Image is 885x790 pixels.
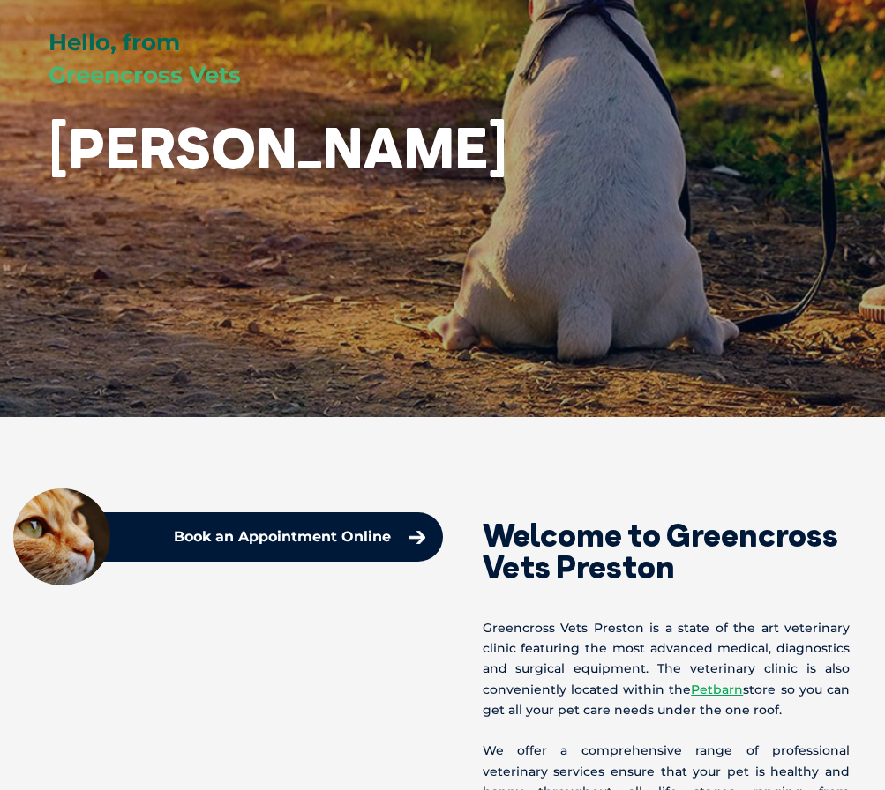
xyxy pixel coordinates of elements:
[483,519,851,583] h2: Welcome to Greencross Vets Preston
[691,682,743,697] a: Petbarn
[483,618,851,720] p: Greencross Vets Preston is a state of the art veterinary clinic featuring the most advanced medic...
[49,28,180,56] span: Hello, from
[49,61,241,89] span: Greencross Vets
[174,530,391,544] p: Book an Appointment Online
[49,117,507,179] h1: [PERSON_NAME]
[165,521,434,553] a: Book an Appointment Online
